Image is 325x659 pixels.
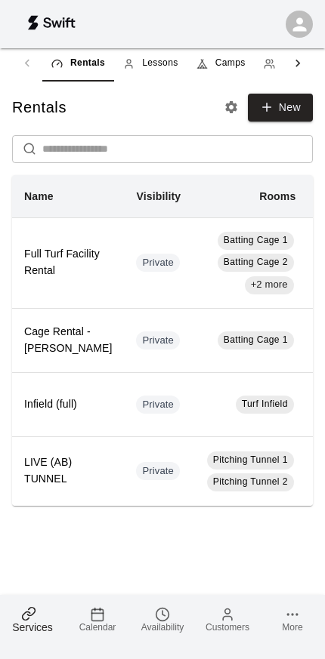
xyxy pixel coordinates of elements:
[248,94,313,122] a: New
[24,324,112,357] h6: Cage Rental - [PERSON_NAME]
[136,256,180,270] span: Private
[42,45,283,82] div: navigation tabs
[142,56,178,71] span: Lessons
[245,278,294,292] span: +2 more
[136,190,181,202] b: Visibility
[242,399,288,409] span: Turf Infield
[224,334,288,345] span: Batting Cage 1
[79,622,116,633] span: Calendar
[206,622,249,633] span: Customers
[136,254,180,272] div: This service is hidden, and can only be accessed via a direct link
[24,190,54,202] b: Name
[130,595,195,644] a: Availability
[12,621,53,633] span: Services
[136,331,180,350] div: This service is hidden, and can only be accessed via a direct link
[24,396,112,413] h6: Infield (full)
[282,622,302,633] span: More
[224,257,288,267] span: Batting Cage 2
[136,396,180,414] div: This service is hidden, and can only be accessed via a direct link
[195,595,260,644] a: Customers
[220,96,243,119] button: Rental settings
[260,595,325,644] a: More
[65,595,130,644] a: Calendar
[224,235,288,245] span: Batting Cage 1
[141,622,184,633] span: Availability
[136,464,180,479] span: Private
[24,454,112,488] h6: LIVE (AB) TUNNEL
[259,190,296,202] b: Rooms
[70,56,105,71] span: Rentals
[213,476,288,487] span: Pitching Tunnel 2
[136,462,180,480] div: This service is hidden, and can only be accessed via a direct link
[12,97,67,118] h5: Rentals
[213,454,288,465] span: Pitching Tunnel 1
[24,246,112,279] h6: Full Turf Facility Rental
[215,56,246,71] span: Camps
[136,398,180,412] span: Private
[136,334,180,348] span: Private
